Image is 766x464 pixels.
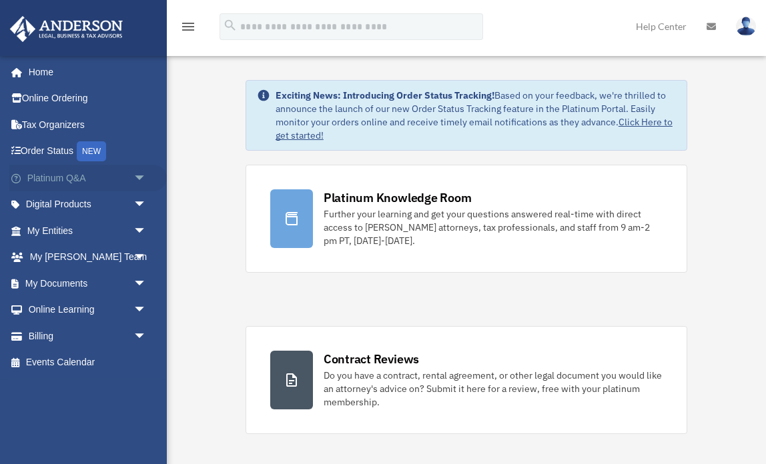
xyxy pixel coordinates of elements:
a: menu [180,23,196,35]
a: My Entitiesarrow_drop_down [9,217,167,244]
a: Tax Organizers [9,111,167,138]
a: Click Here to get started! [276,116,673,141]
a: Billingarrow_drop_down [9,323,167,349]
span: arrow_drop_down [133,165,160,192]
span: arrow_drop_down [133,323,160,350]
span: arrow_drop_down [133,191,160,219]
span: arrow_drop_down [133,217,160,245]
div: Platinum Knowledge Room [324,189,472,206]
div: NEW [77,141,106,161]
a: My [PERSON_NAME] Teamarrow_drop_down [9,244,167,271]
a: Contract Reviews Do you have a contract, rental agreement, or other legal document you would like... [246,326,687,434]
div: Contract Reviews [324,351,419,367]
i: menu [180,19,196,35]
a: Order StatusNEW [9,138,167,165]
strong: Exciting News: Introducing Order Status Tracking! [276,89,494,101]
a: Home [9,59,160,85]
a: Online Learningarrow_drop_down [9,297,167,323]
div: Further your learning and get your questions answered real-time with direct access to [PERSON_NAM... [324,207,663,247]
span: arrow_drop_down [133,270,160,297]
div: Based on your feedback, we're thrilled to announce the launch of our new Order Status Tracking fe... [276,89,676,142]
a: Platinum Knowledge Room Further your learning and get your questions answered real-time with dire... [246,165,687,273]
a: My Documentsarrow_drop_down [9,270,167,297]
i: search [223,18,238,33]
span: arrow_drop_down [133,244,160,271]
div: Do you have a contract, rental agreement, or other legal document you would like an attorney's ad... [324,369,663,409]
span: arrow_drop_down [133,297,160,324]
img: User Pic [736,17,756,36]
a: Digital Productsarrow_drop_down [9,191,167,218]
a: Events Calendar [9,349,167,376]
img: Anderson Advisors Platinum Portal [6,16,127,42]
a: Online Ordering [9,85,167,112]
a: Platinum Q&Aarrow_drop_down [9,165,167,191]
